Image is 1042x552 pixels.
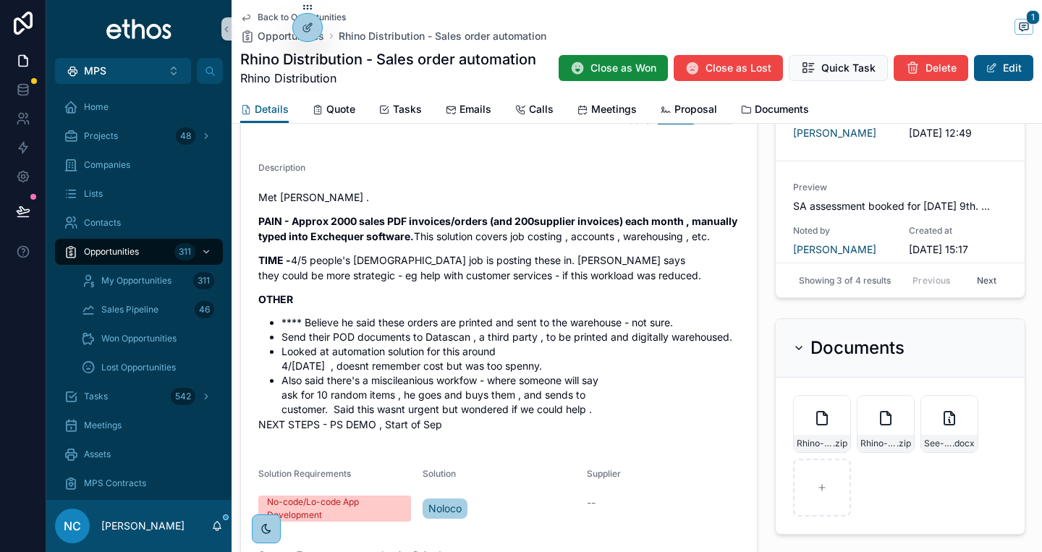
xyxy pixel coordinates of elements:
span: Companies [84,159,130,171]
span: Proposal [674,102,717,116]
span: Opportunities [258,29,324,43]
span: .zip [833,438,847,449]
div: No-code/Lo-code App Development [267,496,402,522]
button: Next [967,269,1007,292]
a: Sales Pipeline46 [72,297,223,323]
span: Back to Opportunities [258,12,346,23]
a: [PERSON_NAME] [793,242,876,257]
a: Back to Opportunities [240,12,346,23]
strong: PAIN - Approx 2000 sales PDF invoices/orders (and 200supplier invoices) each month , manually typ... [258,215,740,242]
span: 1 [1026,10,1040,25]
span: Quick Task [821,61,876,75]
p: NEXT STEPS - PS DEMO , Start of Sep [258,417,740,432]
h2: Documents [810,336,905,360]
a: Companies [55,152,223,178]
a: Lists [55,181,223,207]
li: **** Believe he said these orders are printed and sent to the warehouse - not sure. [281,315,740,330]
a: Tasks542 [55,383,223,409]
p: 4/5 people's [DEMOGRAPHIC_DATA] job is posting these in. [PERSON_NAME] says they could be more st... [258,252,740,283]
a: Projects48 [55,123,223,149]
li: Send their POD documents to Datascan , a third party , to be printed and digitally warehoused. [281,330,740,344]
span: Noted by [793,225,891,237]
span: Noloco [428,501,462,516]
a: My Opportunities311 [72,268,223,294]
span: Description [258,162,305,173]
a: Home [55,94,223,120]
a: Noloco [423,498,467,519]
p: Met [PERSON_NAME] . [258,190,740,205]
li: Also said there's a miscileanious workfow - where someone will say ask for 10 random items , he g... [281,373,740,417]
button: Close as Lost [674,55,783,81]
span: Rhino Distribution - Sales order automation [339,29,546,43]
span: My Opportunities [101,275,171,286]
span: Documents [755,102,809,116]
button: 1 [1015,19,1033,37]
button: Select Button [55,58,191,84]
span: Tasks [84,391,108,402]
span: .docx [952,438,975,449]
span: Showing 3 of 4 results [799,275,891,286]
img: App logo [106,17,173,41]
span: Close as Won [590,61,656,75]
span: Created at [909,225,1007,237]
strong: TIME - [258,254,291,266]
a: Tasks [378,96,422,125]
span: See-screenshots-below-of-an-order-and-a-couple-of-the-transaction-lines [924,438,952,449]
a: Opportunities311 [55,239,223,265]
span: Details [255,102,289,116]
span: -- [587,496,596,510]
div: 48 [176,127,195,145]
a: Documents [740,96,809,125]
div: 46 [195,301,214,318]
a: Proposal [660,96,717,125]
span: Opportunities [84,246,139,258]
a: MPS Contracts [55,470,223,496]
span: Assets [84,449,111,460]
p: [PERSON_NAME] [101,519,185,533]
span: Emails [459,102,491,116]
span: MPS Contracts [84,477,146,489]
a: PreviewSA assessment booked for [DATE] 9th. ...Noted by[PERSON_NAME]Created at[DATE] 15:17 [776,161,1025,277]
li: Looked at automation solution for this around 4/[DATE] , doesnt remember cost but was too spenny. [281,344,740,373]
span: [DATE] 15:17 [909,242,1007,257]
span: Rhino-Examples [860,438,897,449]
strong: OTHER [258,293,293,305]
span: Calls [529,102,554,116]
span: [DATE] 12:49 [909,126,1007,140]
span: Supplier [587,468,621,479]
span: SA assessment booked for [DATE] 9th. ... [793,200,990,212]
button: Edit [974,55,1033,81]
span: Won Opportunities [101,333,177,344]
a: Quote [312,96,355,125]
span: Sales Pipeline [101,304,158,315]
div: scrollable content [46,84,232,500]
span: Rhino-Examples [797,438,833,449]
span: Contacts [84,217,121,229]
a: Contacts [55,210,223,236]
a: Meetings [577,96,637,125]
a: Opportunities [240,29,324,43]
div: 311 [174,243,195,260]
span: Close as Lost [706,61,771,75]
button: Delete [894,55,968,81]
span: NC [64,517,81,535]
span: Solution Requirements [258,468,351,479]
span: Rhino Distribution [240,69,536,87]
a: Lost Opportunities [72,354,223,381]
a: Meetings [55,412,223,438]
p: This solution covers job costing , accounts , warehousing , etc. [258,213,740,244]
span: Tasks [393,102,422,116]
a: Won Opportunities [72,326,223,352]
h1: Rhino Distribution - Sales order automation [240,49,536,69]
a: Emails [445,96,491,125]
span: Lists [84,188,103,200]
span: Preview [793,182,1007,193]
a: [PERSON_NAME] [793,126,876,140]
span: Quote [326,102,355,116]
a: Calls [514,96,554,125]
span: Home [84,101,109,113]
span: Projects [84,130,118,142]
span: Meetings [591,102,637,116]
